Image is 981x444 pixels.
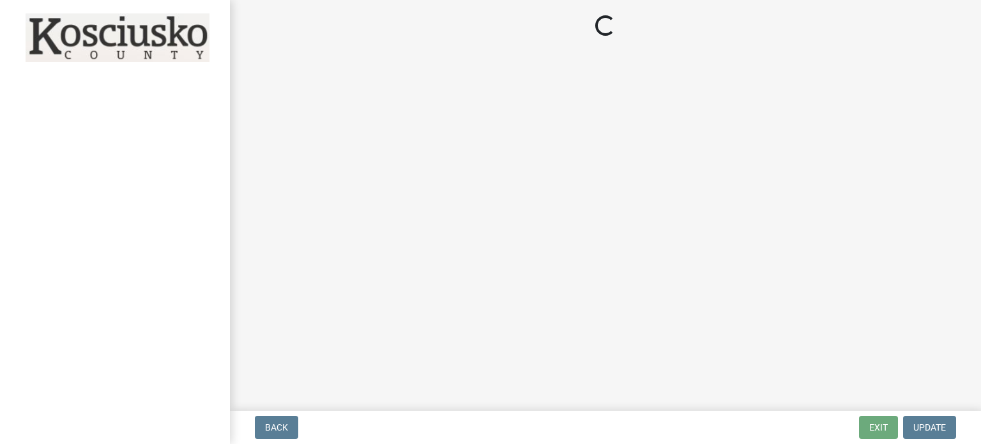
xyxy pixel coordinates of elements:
[265,422,288,433] span: Back
[859,416,898,439] button: Exit
[903,416,956,439] button: Update
[26,13,209,62] img: Kosciusko County, Indiana
[255,416,298,439] button: Back
[913,422,946,433] span: Update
